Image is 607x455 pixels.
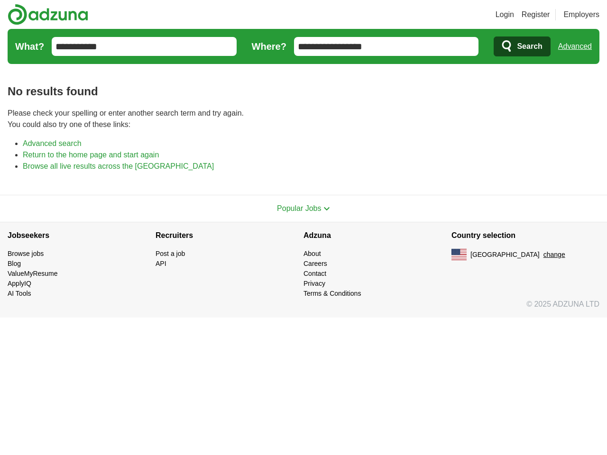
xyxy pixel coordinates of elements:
[8,250,44,257] a: Browse jobs
[303,290,361,297] a: Terms & Conditions
[8,290,31,297] a: AI Tools
[8,270,58,277] a: ValueMyResume
[323,207,330,211] img: toggle icon
[23,139,82,147] a: Advanced search
[558,37,592,56] a: Advanced
[23,162,214,170] a: Browse all live results across the [GEOGRAPHIC_DATA]
[303,260,327,267] a: Careers
[563,9,599,20] a: Employers
[543,250,565,260] button: change
[23,151,159,159] a: Return to the home page and start again
[277,204,321,212] span: Popular Jobs
[517,37,542,56] span: Search
[15,39,44,54] label: What?
[8,83,599,100] h1: No results found
[470,250,540,260] span: [GEOGRAPHIC_DATA]
[451,222,599,249] h4: Country selection
[303,280,325,287] a: Privacy
[156,260,166,267] a: API
[451,249,467,260] img: US flag
[303,270,326,277] a: Contact
[156,250,185,257] a: Post a job
[522,9,550,20] a: Register
[494,36,550,56] button: Search
[303,250,321,257] a: About
[496,9,514,20] a: Login
[252,39,286,54] label: Where?
[8,108,599,130] p: Please check your spelling or enter another search term and try again. You could also try one of ...
[8,4,88,25] img: Adzuna logo
[8,260,21,267] a: Blog
[8,280,31,287] a: ApplyIQ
